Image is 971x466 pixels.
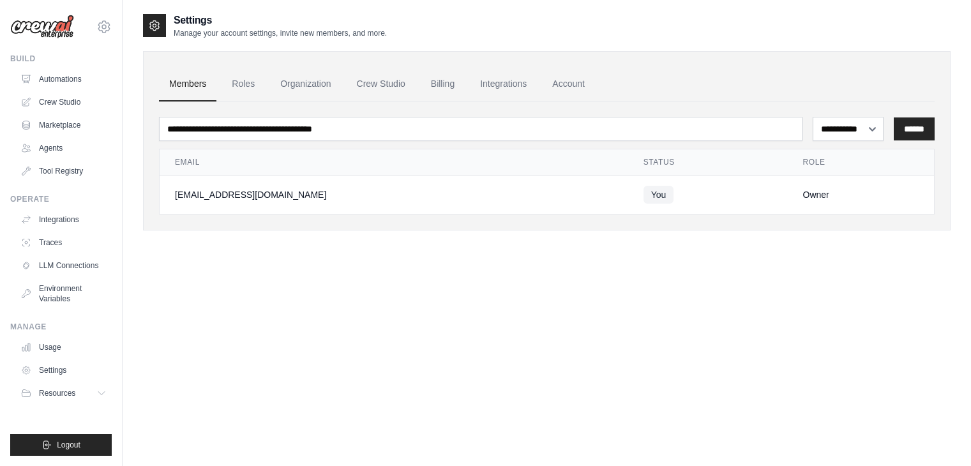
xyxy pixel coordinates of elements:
[628,149,788,176] th: Status
[15,92,112,112] a: Crew Studio
[15,115,112,135] a: Marketplace
[803,188,919,201] div: Owner
[10,322,112,332] div: Manage
[10,434,112,456] button: Logout
[421,67,465,101] a: Billing
[222,67,265,101] a: Roles
[15,161,112,181] a: Tool Registry
[160,149,628,176] th: Email
[39,388,75,398] span: Resources
[15,69,112,89] a: Automations
[174,28,387,38] p: Manage your account settings, invite new members, and more.
[470,67,537,101] a: Integrations
[270,67,341,101] a: Organization
[15,232,112,253] a: Traces
[159,67,216,101] a: Members
[175,188,613,201] div: [EMAIL_ADDRESS][DOMAIN_NAME]
[15,138,112,158] a: Agents
[644,186,674,204] span: You
[15,337,112,357] a: Usage
[347,67,416,101] a: Crew Studio
[542,67,595,101] a: Account
[10,15,74,39] img: Logo
[57,440,80,450] span: Logout
[15,209,112,230] a: Integrations
[788,149,935,176] th: Role
[15,383,112,403] button: Resources
[15,360,112,380] a: Settings
[15,278,112,309] a: Environment Variables
[15,255,112,276] a: LLM Connections
[174,13,387,28] h2: Settings
[10,54,112,64] div: Build
[10,194,112,204] div: Operate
